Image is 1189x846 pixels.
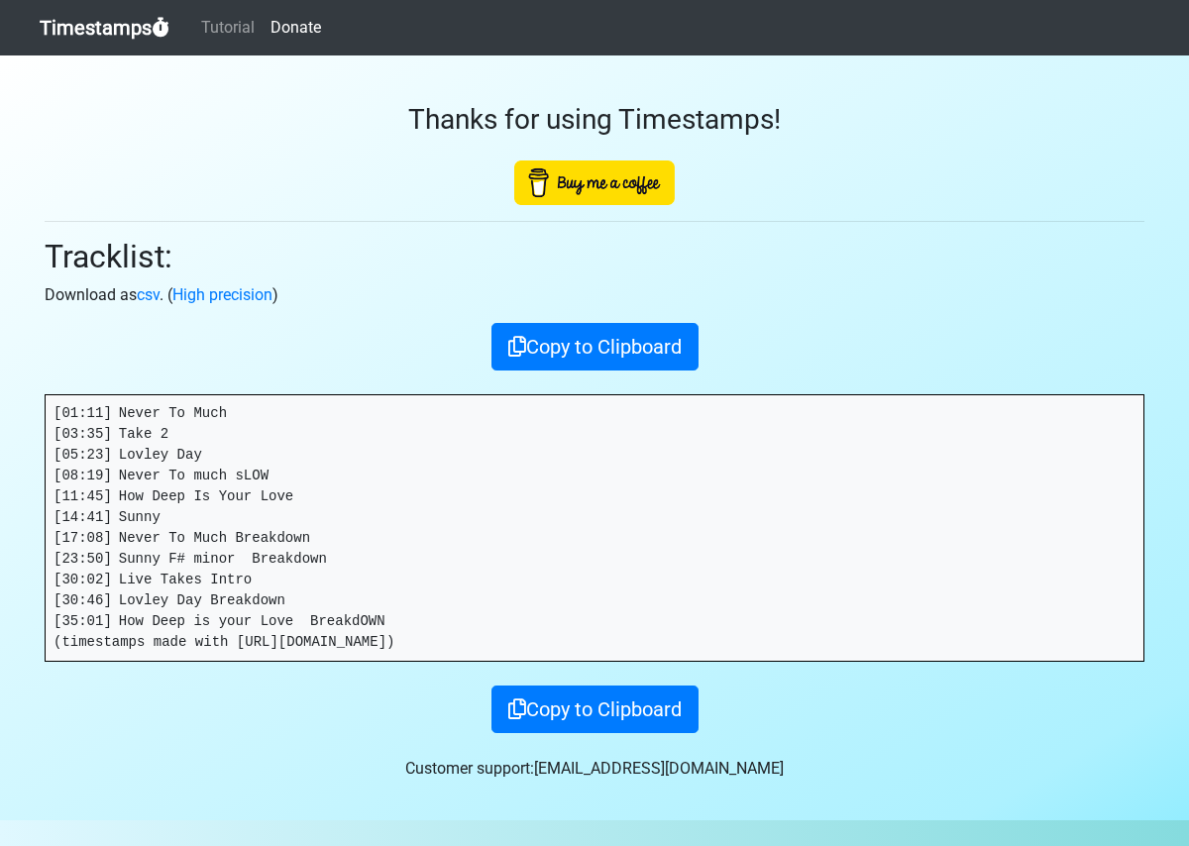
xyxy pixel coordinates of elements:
[491,686,699,733] button: Copy to Clipboard
[45,283,1144,307] p: Download as . ( )
[46,395,1143,661] pre: [01:11] Never To Much [03:35] Take 2 [05:23] Lovley Day [08:19] Never To much sLOW [11:45] How De...
[40,8,169,48] a: Timestamps
[45,238,1144,275] h2: Tracklist:
[45,103,1144,137] h3: Thanks for using Timestamps!
[263,8,329,48] a: Donate
[172,285,272,304] a: High precision
[193,8,263,48] a: Tutorial
[491,323,699,370] button: Copy to Clipboard
[137,285,160,304] a: csv
[514,160,675,205] img: Buy Me A Coffee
